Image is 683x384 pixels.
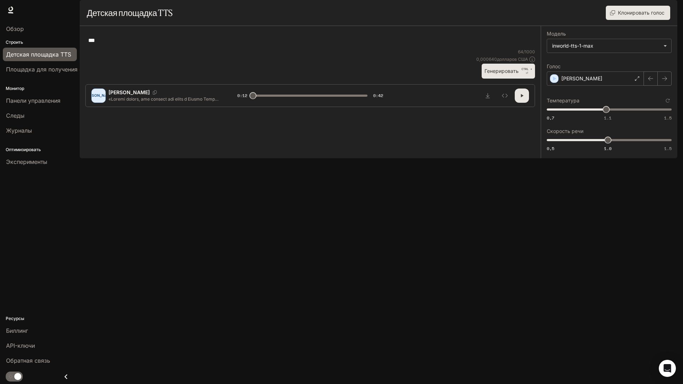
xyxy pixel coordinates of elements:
button: ГенерироватьCTRL +⏎ [482,64,535,78]
font: CTRL + [521,67,532,71]
font: 64 [518,49,523,54]
div: Открытый Интерком Мессенджер [659,360,676,377]
font: Модель [547,31,566,37]
font: / [523,49,525,54]
font: Генерировать [485,68,519,74]
button: Клонировать голос [606,6,670,20]
font: Температура [547,97,579,103]
font: [PERSON_NAME] [84,93,114,97]
font: 1.5 [664,115,672,121]
font: 1.1 [604,115,611,121]
div: inworld-tts-1-max [547,39,671,53]
font: 1.5 [664,145,672,151]
font: 1000 [525,49,535,54]
font: [PERSON_NAME] [561,75,602,81]
button: Скачать аудио [481,89,495,103]
font: 0,5 [547,145,554,151]
font: «Loremi dolors, ame consect adi elits d Eiusmo Tempor inc utlabo?» «E doloremag aliq enimadm veni... [108,96,219,187]
font: Клонировать голос [618,10,665,16]
font: долларов США [497,57,528,62]
font: 0:12 [237,92,247,98]
button: Копировать голосовой идентификатор [150,90,160,95]
font: Скорость речи [547,128,583,134]
font: 0,000640 [476,57,497,62]
font: Детская площадка TTS [87,7,173,18]
button: Осмотреть [498,89,512,103]
font: 1.0 [604,145,611,151]
font: 0:42 [373,92,383,98]
font: ⏎ [526,71,528,75]
font: [PERSON_NAME] [108,89,150,95]
font: 0,7 [547,115,554,121]
font: inworld-tts-1-max [552,43,593,49]
button: Сбросить к настройкам по умолчанию [664,97,672,105]
font: Голос [547,63,561,69]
